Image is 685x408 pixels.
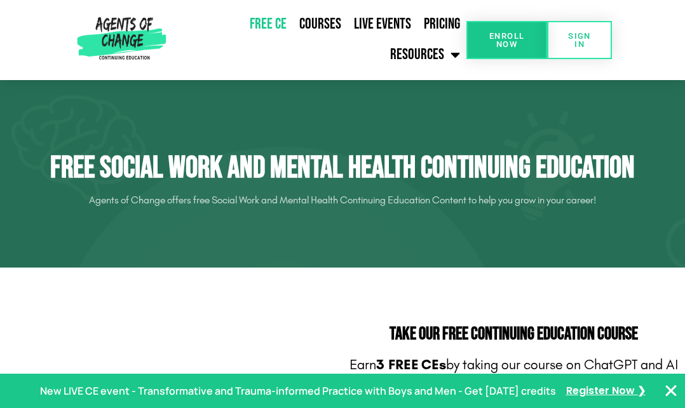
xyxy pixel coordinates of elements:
p: New LIVE CE event - Transformative and Trauma-informed Practice with Boys and Men - Get [DATE] cr... [40,382,556,400]
p: Agents of Change offers free Social Work and Mental Health Continuing Education Content to help y... [6,190,679,210]
a: SIGN IN [547,21,612,59]
nav: Menu [170,10,466,71]
h2: Take Our FREE Continuing Education Course [349,325,679,343]
a: Resources [384,39,466,71]
button: Close Banner [663,383,679,398]
a: Courses [293,10,348,39]
a: Free CE [243,10,293,39]
span: Enroll Now [487,32,527,48]
p: Earn by taking our course on ChatGPT and AI for Social Workers and Mental Health Professionals. [349,356,679,392]
span: SIGN IN [567,32,592,48]
a: Pricing [417,10,466,39]
a: Live Events [348,10,417,39]
a: Register Now ❯ [566,382,646,400]
h1: Free Social Work and Mental Health Continuing Education [6,150,679,187]
a: Enroll Now [466,21,547,59]
b: 3 FREE CEs [376,357,446,373]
